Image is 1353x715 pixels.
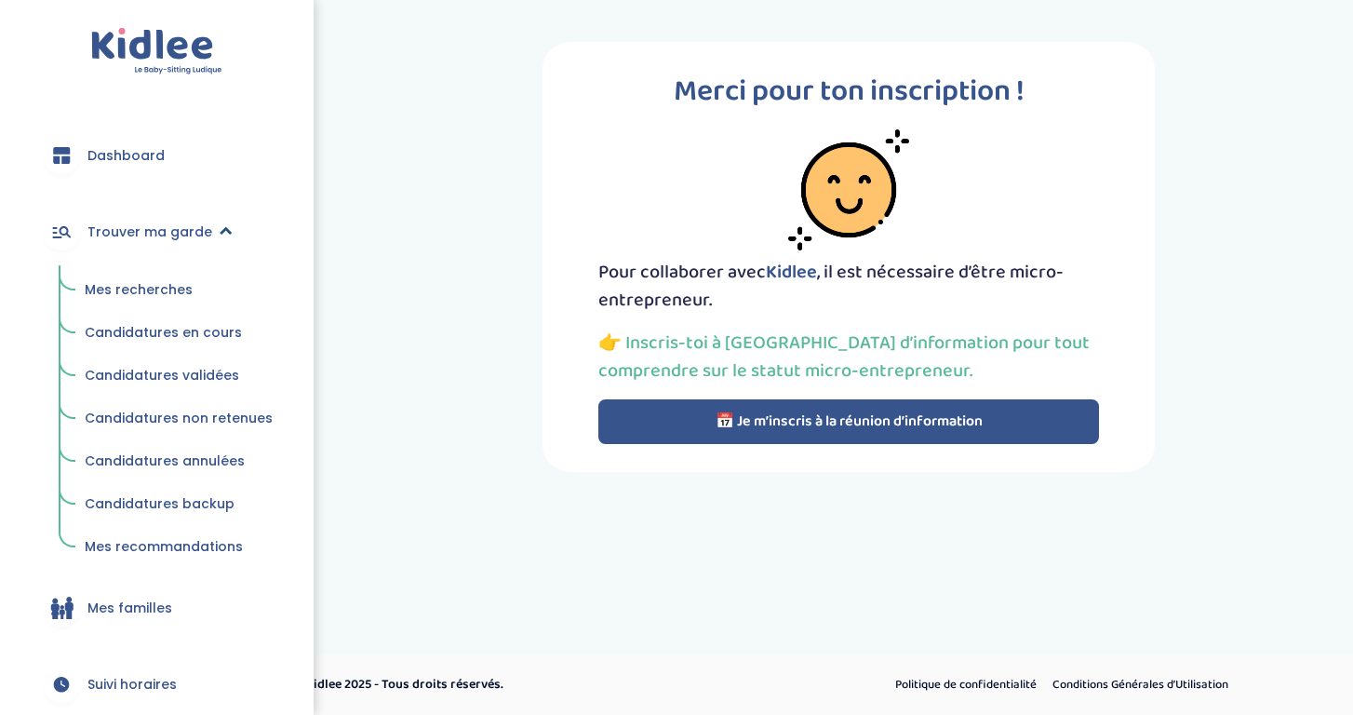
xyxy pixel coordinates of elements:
a: Candidatures non retenues [72,401,286,437]
p: Merci pour ton inscription ! [598,70,1099,115]
span: Mes recommandations [85,537,243,556]
p: Pour collaborer avec , il est nécessaire d’être micro-entrepreneur. [598,258,1099,314]
span: Mes familles [87,599,172,618]
span: Kidlee [766,257,817,287]
a: Conditions Générales d’Utilisation [1046,673,1235,697]
img: logo.svg [91,28,222,75]
a: Candidatures backup [72,487,286,522]
span: Candidatures backup [85,494,234,513]
span: Candidatures annulées [85,452,245,470]
span: Trouver ma garde [87,223,212,242]
span: Suivi horaires [87,675,177,695]
a: Candidatures validées [72,358,286,394]
a: Candidatures en cours [72,316,286,351]
img: smiley-face [788,129,909,250]
a: Dashboard [28,122,286,189]
span: Candidatures en cours [85,323,242,342]
a: Candidatures annulées [72,444,286,479]
a: Mes familles [28,574,286,641]
span: Mes recherches [85,280,193,299]
span: Candidatures validées [85,366,239,384]
p: © Kidlee 2025 - Tous droits réservés. [294,675,756,695]
span: Dashboard [87,146,165,166]
p: 👉 Inscris-toi à [GEOGRAPHIC_DATA] d’information pour tout comprendre sur le statut micro-entrepre... [598,329,1099,384]
a: Trouver ma garde [28,198,286,265]
span: Candidatures non retenues [85,409,273,427]
button: 📅 Je m’inscris à la réunion d’information [598,399,1099,444]
a: Politique de confidentialité [889,673,1043,697]
a: Mes recherches [72,273,286,308]
a: Mes recommandations [72,530,286,565]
